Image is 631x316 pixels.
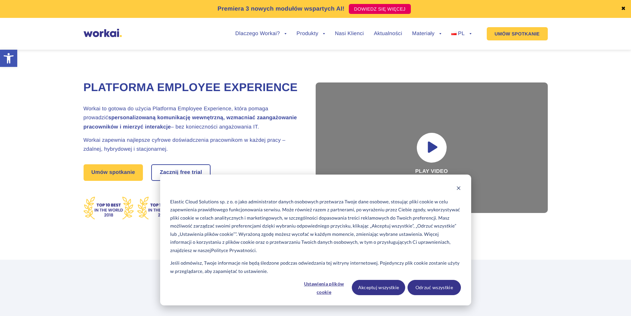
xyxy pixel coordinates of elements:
[170,198,461,255] p: Elastic Cloud Solutions sp. z o. o jako administrator danych osobowych przetwarza Twoje dane osob...
[170,259,461,275] p: Jeśli odmówisz, Twoje informacje nie będą śledzone podczas odwiedzania tej witryny internetowej. ...
[84,104,299,132] h2: Workai to gotowa do użycia Platforma Employee Experience, która pomaga prowadzić – bez koniecznoś...
[621,6,626,12] a: ✖
[456,185,461,193] button: Dismiss cookie banner
[152,165,210,180] a: Zacznij free trial
[218,4,345,13] p: Premiera 3 nowych modułów wspartych AI!
[296,31,325,36] a: Produkty
[84,80,299,95] h1: Platforma Employee Experience
[352,280,405,295] button: Akceptuj wszystkie
[84,164,143,181] a: Umów spotkanie
[84,115,297,130] strong: spersonalizowaną komunikację wewnętrzną, wzmacniać zaangażowanie pracowników i mierzyć interakcje
[160,175,471,305] div: Cookie banner
[458,31,465,36] span: PL
[298,280,349,295] button: Ustawienia plików cookie
[3,259,182,313] iframe: Popup CTA
[235,31,287,36] a: Dlaczego Workai?
[335,31,364,36] a: Nasi Klienci
[316,82,548,213] div: Play video
[84,136,299,154] h2: Workai zapewnia najlepsze cyfrowe doświadczenia pracownikom w każdej pracy – zdalnej, hybrydowej ...
[349,4,411,14] a: DOWIEDZ SIĘ WIĘCEJ
[412,31,441,36] a: Materiały
[487,27,548,40] a: UMÓW SPOTKANIE
[374,31,402,36] a: Aktualności
[211,246,257,255] a: Polityce Prywatności.
[408,280,461,295] button: Odrzuć wszystkie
